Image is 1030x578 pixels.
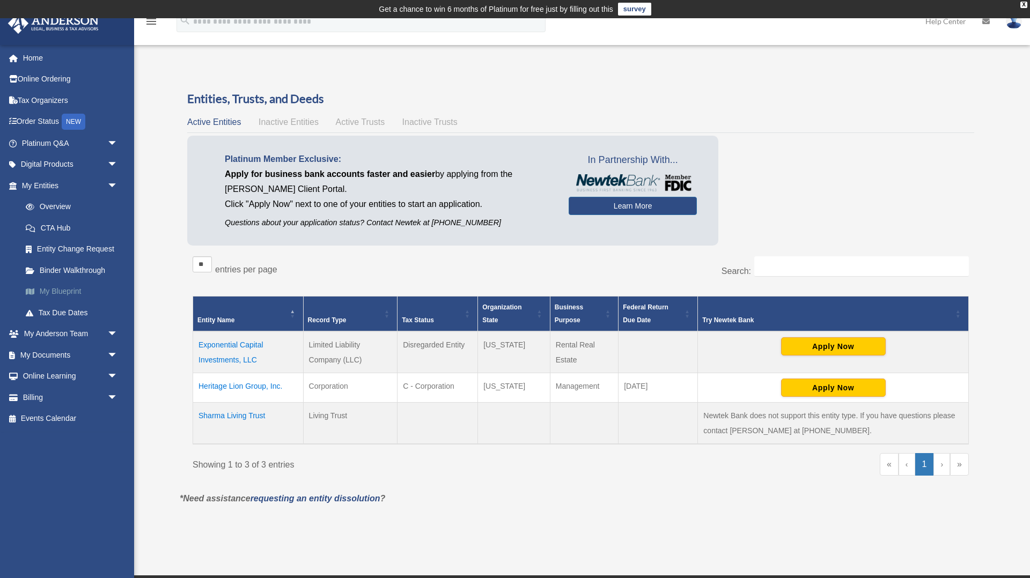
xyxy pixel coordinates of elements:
a: Order StatusNEW [8,111,134,133]
td: [DATE] [619,373,698,402]
a: Last [950,453,969,476]
th: Try Newtek Bank : Activate to sort [698,296,969,331]
a: Binder Walkthrough [15,260,134,281]
a: Entity Change Request [15,239,134,260]
span: arrow_drop_down [107,154,129,176]
img: NewtekBankLogoSM.png [574,174,691,191]
a: Learn More [569,197,697,215]
img: User Pic [1006,13,1022,29]
th: Tax Status: Activate to sort [398,296,478,331]
th: Entity Name: Activate to invert sorting [193,296,304,331]
a: survey [618,3,651,16]
a: Events Calendar [8,408,134,429]
td: Limited Liability Company (LLC) [303,331,398,373]
span: arrow_drop_down [107,132,129,154]
a: menu [145,19,158,28]
a: My Entitiesarrow_drop_down [8,175,134,196]
th: Organization State: Activate to sort [478,296,550,331]
span: Active Trusts [336,117,385,127]
a: requesting an entity dissolution [251,494,380,503]
a: Overview [15,196,129,218]
td: Exponential Capital Investments, LLC [193,331,304,373]
span: Inactive Entities [259,117,319,127]
p: Questions about your application status? Contact Newtek at [PHONE_NUMBER] [225,216,553,229]
a: Previous [899,453,915,476]
td: C - Corporation [398,373,478,402]
a: CTA Hub [15,217,134,239]
td: Disregarded Entity [398,331,478,373]
a: Digital Productsarrow_drop_down [8,154,134,175]
div: Showing 1 to 3 of 3 entries [193,453,573,472]
a: First [880,453,899,476]
button: Apply Now [781,379,886,397]
td: Rental Real Estate [550,331,618,373]
a: Tax Due Dates [15,302,134,323]
td: Living Trust [303,402,398,444]
div: NEW [62,114,85,130]
span: Business Purpose [555,303,583,324]
img: Anderson Advisors Platinum Portal [5,13,102,34]
div: Try Newtek Bank [702,314,952,327]
a: Platinum Q&Aarrow_drop_down [8,132,134,154]
th: Federal Return Due Date: Activate to sort [619,296,698,331]
p: Click "Apply Now" next to one of your entities to start an application. [225,197,553,212]
em: *Need assistance ? [180,494,385,503]
span: arrow_drop_down [107,344,129,366]
a: Next [933,453,950,476]
p: Platinum Member Exclusive: [225,152,553,167]
a: 1 [915,453,934,476]
span: Entity Name [197,316,234,324]
label: Search: [722,266,751,276]
span: arrow_drop_down [107,175,129,197]
i: menu [145,15,158,28]
h3: Entities, Trusts, and Deeds [187,91,974,107]
a: Tax Organizers [8,90,134,111]
span: Active Entities [187,117,241,127]
span: Federal Return Due Date [623,303,668,324]
button: Apply Now [781,337,886,355]
th: Business Purpose: Activate to sort [550,296,618,331]
span: arrow_drop_down [107,387,129,409]
a: My Anderson Teamarrow_drop_down [8,323,134,345]
a: Home [8,47,134,69]
div: close [1020,2,1027,8]
td: Heritage Lion Group, Inc. [193,373,304,402]
td: Newtek Bank does not support this entity type. If you have questions please contact [PERSON_NAME]... [698,402,969,444]
label: entries per page [215,265,277,274]
a: My Blueprint [15,281,134,302]
td: Management [550,373,618,402]
a: My Documentsarrow_drop_down [8,344,134,366]
span: Organization State [482,303,521,324]
td: Sharma Living Trust [193,402,304,444]
a: Billingarrow_drop_down [8,387,134,408]
span: Tax Status [402,316,434,324]
a: Online Learningarrow_drop_down [8,366,134,387]
td: [US_STATE] [478,373,550,402]
span: Inactive Trusts [402,117,458,127]
td: [US_STATE] [478,331,550,373]
span: Apply for business bank accounts faster and easier [225,169,435,179]
div: Get a chance to win 6 months of Platinum for free just by filling out this [379,3,613,16]
th: Record Type: Activate to sort [303,296,398,331]
p: by applying from the [PERSON_NAME] Client Portal. [225,167,553,197]
span: Record Type [308,316,347,324]
span: In Partnership With... [569,152,697,169]
i: search [179,14,191,26]
span: arrow_drop_down [107,323,129,345]
span: arrow_drop_down [107,366,129,388]
td: Corporation [303,373,398,402]
a: Online Ordering [8,69,134,90]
